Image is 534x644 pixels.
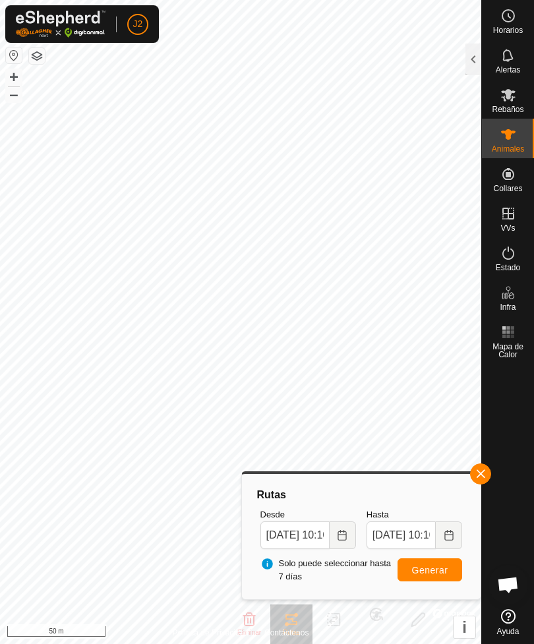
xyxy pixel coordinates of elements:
[133,17,143,31] span: J2
[485,343,531,359] span: Mapa de Calor
[496,66,520,74] span: Alertas
[255,487,468,503] div: Rutas
[367,508,462,521] label: Hasta
[493,26,523,34] span: Horarios
[260,508,356,521] label: Desde
[16,11,105,38] img: Logo Gallagher
[436,521,462,549] button: Choose Date
[330,521,356,549] button: Choose Date
[29,48,45,64] button: Capas del Mapa
[492,105,523,113] span: Rebaños
[173,627,249,639] a: Política de Privacidad
[482,604,534,641] a: Ayuda
[6,86,22,102] button: –
[492,145,524,153] span: Animales
[493,185,522,192] span: Collares
[264,627,309,639] a: Contáctenos
[412,565,448,575] span: Generar
[398,558,462,581] button: Generar
[454,616,475,638] button: i
[500,303,516,311] span: Infra
[462,618,467,636] span: i
[6,47,22,63] button: Restablecer Mapa
[489,565,528,604] div: Chat abierto
[496,264,520,272] span: Estado
[260,557,398,583] span: Solo puede seleccionar hasta 7 días
[497,628,519,635] span: Ayuda
[6,69,22,85] button: +
[500,224,515,232] span: VVs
